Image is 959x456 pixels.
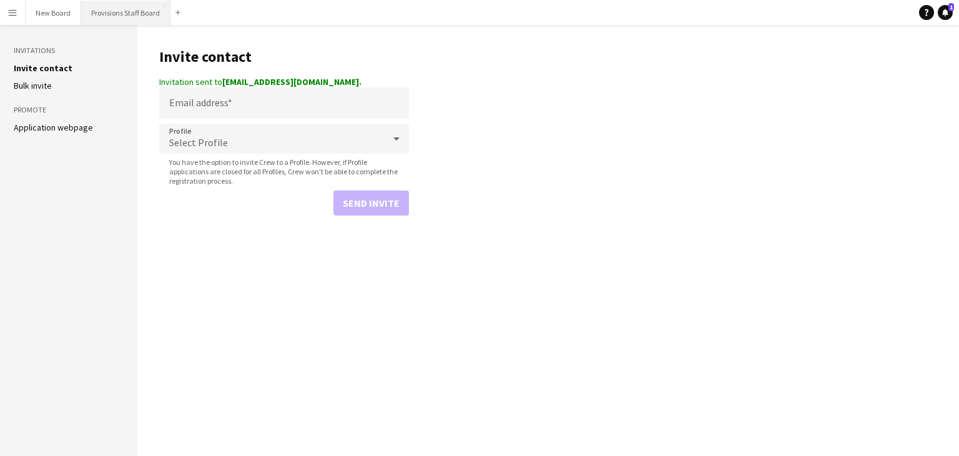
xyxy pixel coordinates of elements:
strong: [EMAIL_ADDRESS][DOMAIN_NAME]. [222,76,361,87]
span: 1 [948,3,954,11]
h3: Invitations [14,45,124,56]
div: Invitation sent to [159,76,409,87]
h3: Promote [14,104,124,116]
span: Select Profile [169,136,228,149]
h1: Invite contact [159,47,409,66]
a: Invite contact [14,62,72,74]
a: Application webpage [14,122,93,133]
button: New Board [26,1,81,25]
a: 1 [938,5,953,20]
a: Bulk invite [14,80,52,91]
span: You have the option to invite Crew to a Profile. However, if Profile applications are closed for ... [159,157,409,186]
button: Provisions Staff Board [81,1,170,25]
